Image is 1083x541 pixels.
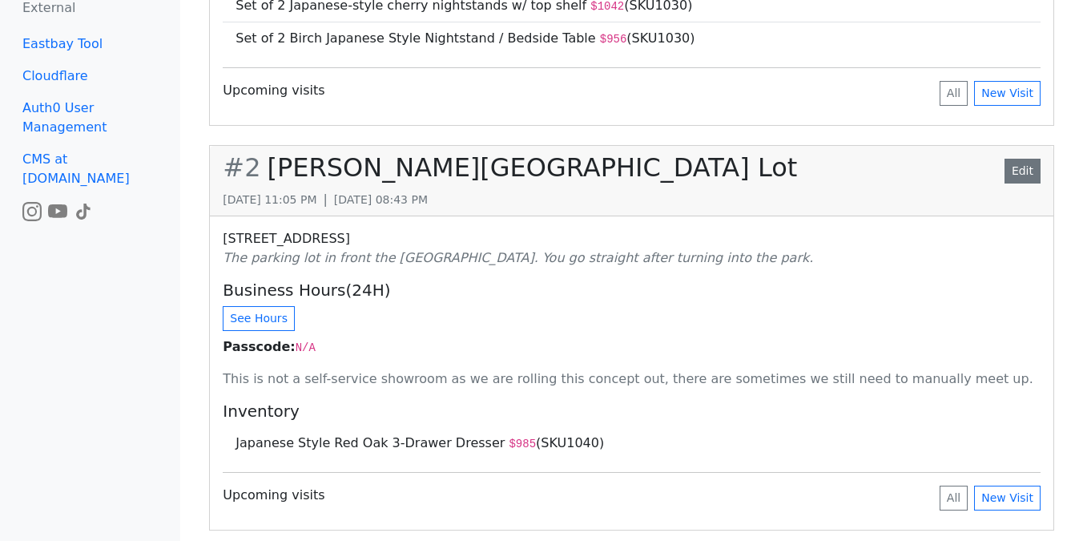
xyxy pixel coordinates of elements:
li: Set of 2 Birch Japanese Style Nightstand / Bedside Table (SKU 1030 ) [223,22,1041,55]
code: N/A [296,341,316,354]
h5: Inventory [223,402,1041,421]
p: This is not a self-service showroom as we are rolling this concept out, there are sometimes we st... [223,369,1041,389]
h2: [PERSON_NAME][GEOGRAPHIC_DATA] Lot [223,152,797,183]
a: Cloudflare [10,60,171,92]
h3: Upcoming visits [223,487,324,503]
a: Edit [1004,159,1041,184]
li: Japanese Style Red Oak 3-Drawer Dresser (SKU 1040 ) [223,427,1041,459]
a: Watch the build video or pictures on TikTok [74,203,93,218]
code: $ 985 [509,438,536,450]
h5: Business Hours(24H) [223,281,1041,300]
span: # 2 [223,152,260,183]
small: [DATE] 08:43 PM [334,193,428,206]
a: Watch the build video or pictures on YouTube [48,203,67,218]
button: See Hours [223,306,295,331]
a: New Visit [974,486,1041,511]
b: Passcode: [223,339,295,354]
small: [DATE] 11:05 PM [223,193,316,206]
h3: Upcoming visits [223,83,324,98]
button: All [940,486,968,511]
a: New Visit [974,81,1041,106]
a: CMS at [DOMAIN_NAME] [10,143,171,195]
a: Watch the build video or pictures on Instagram [22,203,42,218]
a: Eastbay Tool [10,28,171,60]
p: [STREET_ADDRESS] [223,229,1041,268]
a: Auth0 User Management [10,92,171,143]
button: All [940,81,968,106]
code: $ 956 [600,33,627,46]
span: | [323,192,327,207]
i: The parking lot in front the [GEOGRAPHIC_DATA]. You go straight after turning into the park. [223,250,813,265]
